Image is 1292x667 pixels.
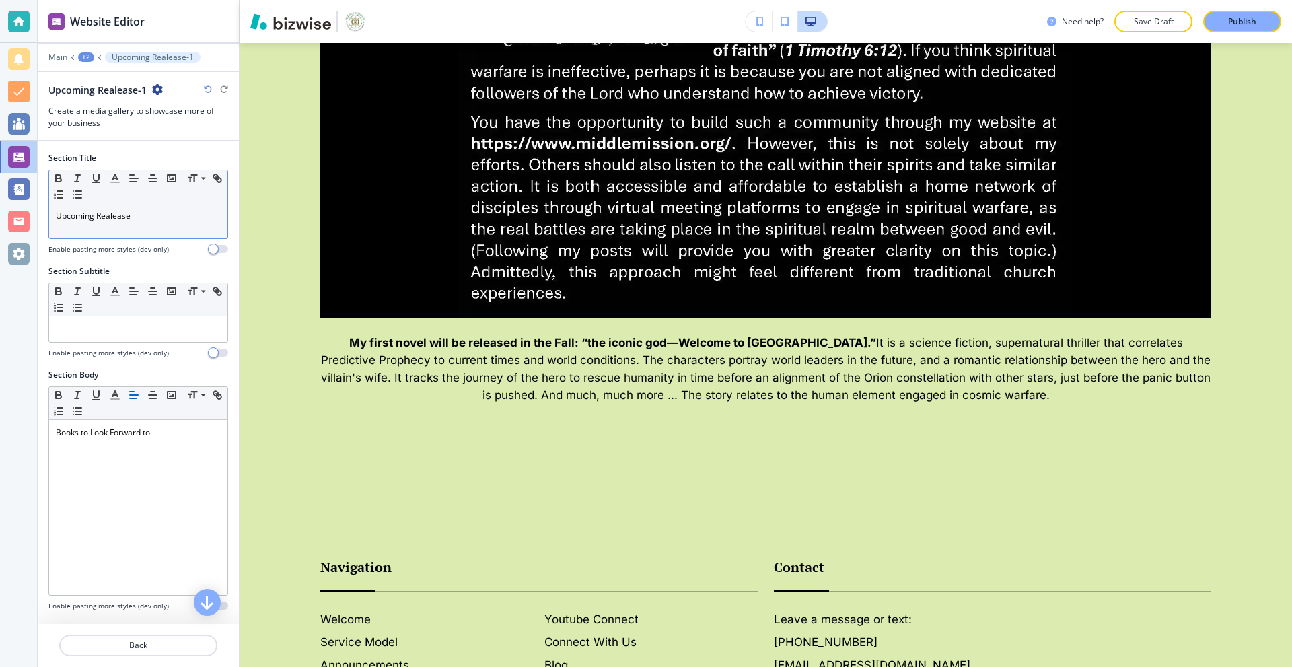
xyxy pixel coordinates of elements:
h2: Upcoming Realease-1 [48,83,147,97]
strong: My first novel will be released in the Fall: “the iconic god—Welcome to [GEOGRAPHIC_DATA].” [349,336,876,349]
strong: Contact [774,558,824,576]
h2: Section Title [48,152,96,164]
a: [PHONE_NUMBER] [774,633,877,651]
button: Back [59,635,217,656]
p: Upcoming Realease-1 [112,52,194,62]
p: It is a science fiction, supernatural thriller that correlates Predictive Prophecy to current tim... [320,334,1211,404]
img: Bizwise Logo [250,13,331,30]
h2: Section Subtitle [48,265,110,277]
h4: Enable pasting more styles (dev only) [48,348,169,358]
strong: Navigation [320,558,392,576]
h2: Section Body [48,369,98,381]
p: Save Draft [1132,15,1175,28]
button: +2 [78,52,94,62]
h6: Welcome [320,610,534,628]
h3: Need help? [1062,15,1104,28]
p: Books to Look Forward to [56,427,221,439]
button: Main [48,52,67,62]
h2: Website Editor [70,13,145,30]
button: Upcoming Realease-1 [105,52,201,63]
p: Upcoming Realease [56,210,221,222]
button: Save Draft [1114,11,1192,32]
p: Back [61,639,216,652]
h4: Enable pasting more styles (dev only) [48,244,169,254]
button: Publish [1203,11,1281,32]
h2: Items [48,622,71,634]
img: editor icon [48,13,65,30]
h3: Create a media gallery to showcase more of your business [48,105,228,129]
h6: Youtube Connect [544,610,758,628]
h6: Service Model [320,633,534,651]
p: Publish [1228,15,1256,28]
img: Your Logo [343,11,367,32]
h4: Enable pasting more styles (dev only) [48,601,169,611]
h6: Connect With Us [544,633,758,651]
p: Leave a message or text: [774,610,912,628]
